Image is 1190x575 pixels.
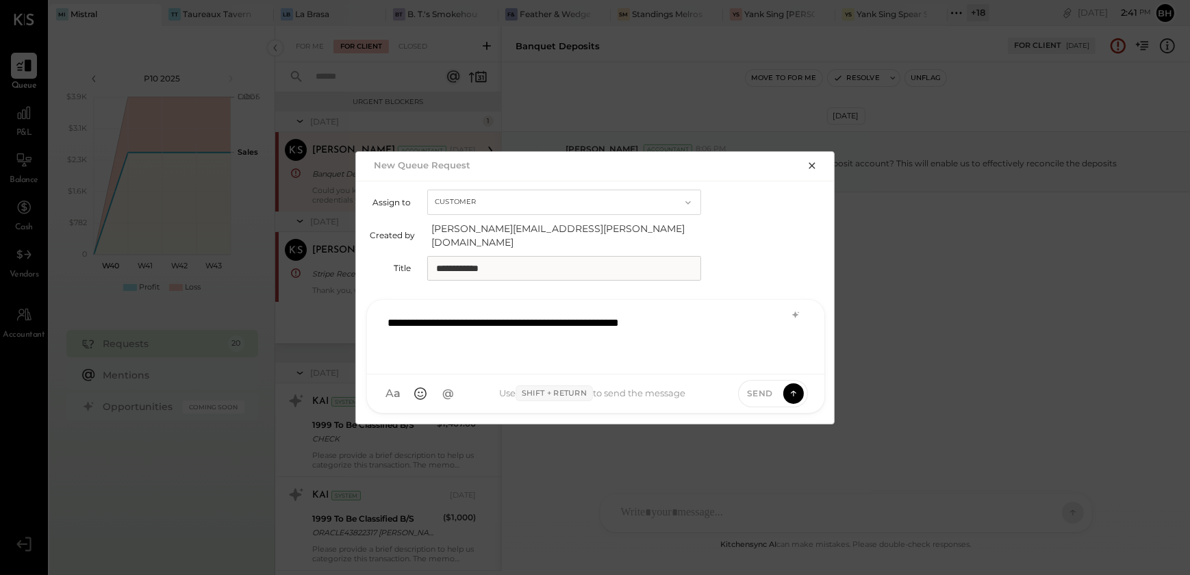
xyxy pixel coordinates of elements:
[394,387,401,400] span: a
[370,197,411,207] label: Assign to
[435,381,460,406] button: @
[442,387,454,400] span: @
[370,263,411,273] label: Title
[516,385,593,402] span: Shift + Return
[374,159,470,170] h2: New Queue Request
[427,190,701,215] button: Customer
[747,387,773,399] span: Send
[370,230,415,240] label: Created by
[431,222,705,249] span: [PERSON_NAME][EMAIL_ADDRESS][PERSON_NAME][DOMAIN_NAME]
[381,381,405,406] button: Aa
[460,385,724,402] div: Use to send the message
